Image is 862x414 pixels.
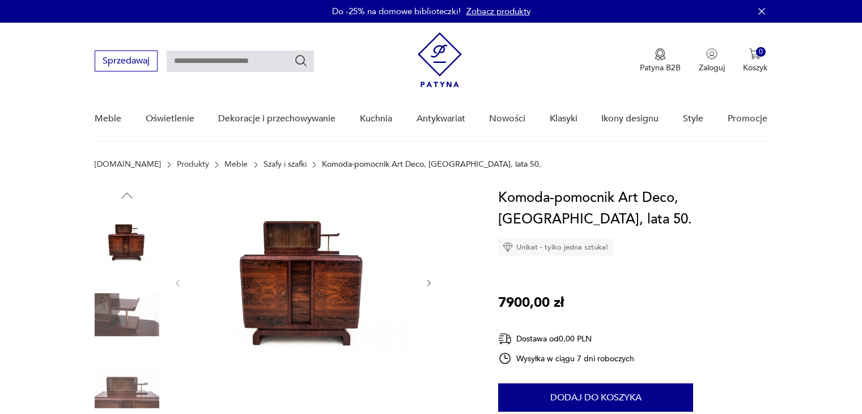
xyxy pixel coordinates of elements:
img: Zdjęcie produktu Komoda-pomocnik Art Deco, Polska, lata 50. [95,210,159,274]
div: Dostawa od 0,00 PLN [498,332,634,346]
a: Klasyki [550,97,578,141]
a: Sprzedawaj [95,58,158,66]
a: Ikona medaluPatyna B2B [640,48,681,73]
a: Meble [224,160,248,169]
p: Komoda-pomocnik Art Deco, [GEOGRAPHIC_DATA], lata 50. [322,160,541,169]
p: Patyna B2B [640,62,681,73]
img: Zdjęcie produktu Komoda-pomocnik Art Deco, Polska, lata 50. [95,282,159,347]
a: Meble [95,97,121,141]
a: Style [683,97,703,141]
a: Dekoracje i przechowywanie [218,97,336,141]
p: 7900,00 zł [498,292,564,314]
p: Koszyk [743,62,767,73]
a: Kuchnia [360,97,392,141]
a: [DOMAIN_NAME] [95,160,161,169]
p: Do -25% na domowe biblioteczki! [332,6,461,17]
a: Szafy i szafki [264,160,307,169]
p: Zaloguj [699,62,725,73]
button: Patyna B2B [640,48,681,73]
button: 0Koszyk [743,48,767,73]
a: Antykwariat [417,97,465,141]
a: Promocje [728,97,767,141]
a: Oświetlenie [146,97,194,141]
a: Ikony designu [601,97,659,141]
img: Zdjęcie produktu Komoda-pomocnik Art Deco, Polska, lata 50. [194,187,413,377]
img: Patyna - sklep z meblami i dekoracjami vintage [418,32,462,87]
button: Sprzedawaj [95,50,158,71]
button: Dodaj do koszyka [498,383,693,412]
img: Ikona dostawy [498,332,512,346]
div: Unikat - tylko jedna sztuka! [498,239,613,256]
a: Produkty [177,160,209,169]
a: Nowości [489,97,525,141]
button: Szukaj [294,54,308,67]
img: Ikona koszyka [749,48,761,60]
button: Zaloguj [699,48,725,73]
img: Ikona medalu [655,48,666,61]
img: Ikona diamentu [503,242,513,252]
a: Zobacz produkty [466,6,530,17]
h1: Komoda-pomocnik Art Deco, [GEOGRAPHIC_DATA], lata 50. [498,187,767,230]
div: 0 [756,47,766,57]
img: Ikonka użytkownika [706,48,717,60]
div: Wysyłka w ciągu 7 dni roboczych [498,352,634,365]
